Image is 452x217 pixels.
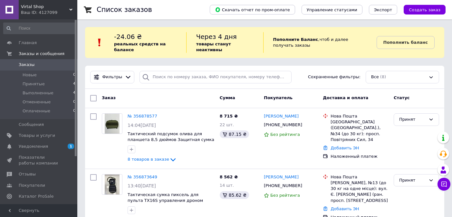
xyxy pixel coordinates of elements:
div: Ваш ID: 4127099 [21,10,77,15]
span: Покупатели [19,183,45,188]
span: Оплаченные [23,108,50,114]
span: 8 715 ₴ [220,114,238,118]
span: Сохраненные фильтры: [308,74,361,80]
a: Фото товару [102,113,122,134]
a: Тактический подсумок олива для планшета 8,5 дюймов Защитная сумка для транспортировки [128,131,214,148]
b: товары станут неактивны [196,42,231,52]
span: 22 шт. [220,122,234,127]
span: Уведомления [19,144,48,149]
h1: Список заказов [97,6,152,14]
span: Показатели работы компании [19,155,60,166]
div: , чтоб и далее получать заказы [263,32,377,53]
a: Создать заказ [397,7,446,12]
a: Тактическая сумка пиксель для пульта ТХ16S управления дроном [128,192,203,203]
a: Пополнить баланс [377,36,435,49]
span: Создать заказ [409,7,440,12]
span: 4 [73,81,75,87]
span: Сообщения [19,122,44,127]
span: Заказы [19,62,34,68]
input: Поиск [3,23,76,34]
div: Принят [399,177,426,184]
div: 87.15 ₴ [220,130,249,138]
span: 0 [73,72,75,78]
span: 0 [73,108,75,114]
span: Через 4 дня [196,33,237,41]
img: Фото товару [105,114,120,134]
span: Фильтры [102,74,122,80]
span: Товары и услуги [19,133,55,138]
span: (8) [380,74,386,79]
a: [PERSON_NAME] [264,174,299,180]
span: Главная [19,40,37,46]
span: Без рейтинга [270,193,300,198]
button: Управление статусами [302,5,362,14]
div: 85.62 ₴ [220,191,249,199]
b: Пополнить баланс [383,40,428,45]
span: 0 [73,99,75,105]
span: Выполненные [23,90,53,96]
input: Поиск по номеру заказа, ФИО покупателя, номеру телефона, Email, номеру накладной [139,71,292,83]
a: № 356878577 [128,114,157,118]
button: Скачать отчет по пром-оплате [210,5,295,14]
span: Заказы и сообщения [19,51,64,57]
span: 8 товаров в заказе [128,157,169,162]
span: Отзывы [19,171,36,177]
span: Экспорт [374,7,392,12]
img: Фото товару [105,175,120,194]
span: Скачать отчет по пром-оплате [215,7,290,13]
a: [PERSON_NAME] [264,113,299,119]
a: № 356873649 [128,175,157,179]
div: [PHONE_NUMBER] [263,182,303,190]
span: Без рейтинга [270,132,300,137]
span: Все [371,74,379,80]
div: Принят [399,116,426,123]
div: [PHONE_NUMBER] [263,121,303,129]
span: Сумма [220,95,235,100]
span: Статус [394,95,410,100]
span: Принятые [23,81,45,87]
span: Новые [23,72,37,78]
div: Нова Пошта [331,113,389,119]
span: Каталог ProSale [19,193,53,199]
a: Добавить ЭН [331,206,359,211]
span: 14:04[DATE] [128,123,156,128]
button: Чат с покупателем [438,178,450,191]
span: 4 [73,90,75,96]
span: 13:40[DATE] [128,183,156,188]
b: реальных средств на балансе [114,42,166,52]
span: Доставка и оплата [323,95,368,100]
b: Пополните Баланс [273,37,318,42]
span: 14 шт. [220,183,234,188]
img: :exclamation: [95,38,104,47]
span: Покупатель [264,95,293,100]
a: Добавить ЭН [331,146,359,150]
button: Создать заказ [404,5,446,14]
div: [GEOGRAPHIC_DATA] ([GEOGRAPHIC_DATA].), №34 (до 30 кг): просп. Повітряних Сил, 34 [331,119,389,143]
a: 8 товаров в заказе [128,157,177,162]
div: Нова Пошта [331,174,389,180]
div: Наложенный платеж [331,154,389,159]
span: Заказ [102,95,116,100]
div: [PERSON_NAME], №13 (до 30 кг на одне місце): вул. Є. [PERSON_NAME] (ран. просп. [STREET_ADDRESS] [331,180,389,203]
span: Управление статусами [307,7,357,12]
span: Отмененные [23,99,51,105]
span: Virtal Shop [21,4,69,10]
span: -24.06 ₴ [114,33,142,41]
a: Фото товару [102,174,122,195]
span: 1 [68,144,74,149]
button: Экспорт [369,5,397,14]
span: 8 562 ₴ [220,175,238,179]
